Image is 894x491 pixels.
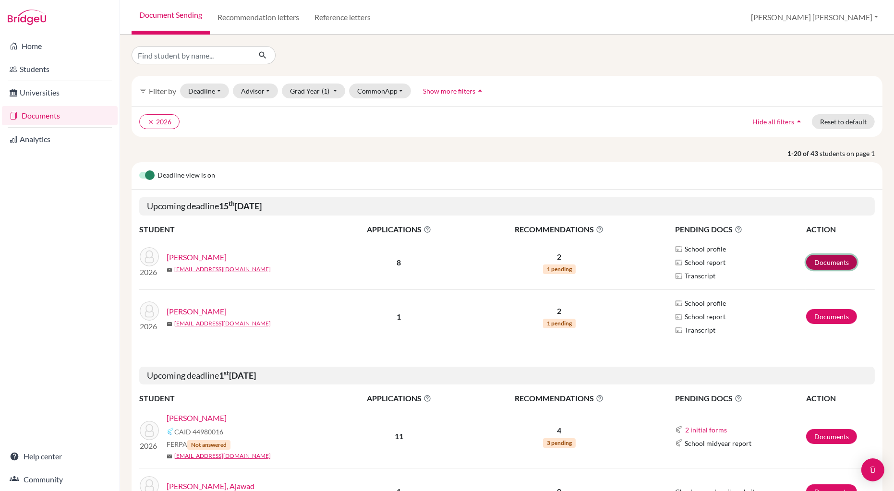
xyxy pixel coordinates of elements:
[174,265,271,274] a: [EMAIL_ADDRESS][DOMAIN_NAME]
[2,106,118,125] a: Documents
[685,257,725,267] span: School report
[8,10,46,25] img: Bridge-U
[543,319,576,328] span: 1 pending
[467,251,652,263] p: 2
[219,201,262,211] b: 15 [DATE]
[685,325,715,335] span: Transcript
[675,272,683,280] img: Parchments logo
[224,369,229,377] sup: st
[167,251,227,263] a: [PERSON_NAME]
[820,148,882,158] span: students on page 1
[861,458,884,481] div: Open Intercom Messenger
[187,440,230,450] span: Not answered
[139,197,875,216] h5: Upcoming deadline
[685,424,727,435] button: 2 initial forms
[174,319,271,328] a: [EMAIL_ADDRESS][DOMAIN_NAME]
[349,84,411,98] button: CommonApp
[140,247,159,266] img: Cumings, Lauren
[467,425,652,436] p: 4
[2,60,118,79] a: Students
[139,87,147,95] i: filter_list
[167,321,172,327] span: mail
[174,452,271,460] a: [EMAIL_ADDRESS][DOMAIN_NAME]
[167,306,227,317] a: [PERSON_NAME]
[167,439,230,450] span: FERPA
[149,86,176,96] span: Filter by
[157,170,215,181] span: Deadline view is on
[806,392,875,405] th: ACTION
[139,392,331,405] th: STUDENT
[806,429,857,444] a: Documents
[2,36,118,56] a: Home
[167,454,172,459] span: mail
[747,8,882,26] button: [PERSON_NAME] [PERSON_NAME]
[219,370,256,381] b: 1 [DATE]
[140,266,159,278] p: 2026
[229,200,235,207] sup: th
[685,244,726,254] span: School profile
[140,301,159,321] img: Richards, Christopher Krishna
[2,83,118,102] a: Universities
[787,148,820,158] strong: 1-20 of 43
[675,299,683,307] img: Parchments logo
[282,84,345,98] button: Grad Year(1)
[685,438,751,448] span: School midyear report
[233,84,278,98] button: Advisor
[685,271,715,281] span: Transcript
[147,119,154,125] i: clear
[2,447,118,466] a: Help center
[675,224,805,235] span: PENDING DOCS
[806,309,857,324] a: Documents
[395,431,403,441] b: 11
[675,426,683,433] img: Common App logo
[675,259,683,266] img: Parchments logo
[467,224,652,235] span: RECOMMENDATIONS
[423,87,475,95] span: Show more filters
[139,223,331,236] th: STUDENT
[174,427,223,437] span: CAID 44980016
[685,311,725,322] span: School report
[139,114,180,129] button: clear2026
[397,312,401,321] b: 1
[475,86,485,96] i: arrow_drop_up
[167,267,172,273] span: mail
[675,393,805,404] span: PENDING DOCS
[806,223,875,236] th: ACTION
[543,264,576,274] span: 1 pending
[812,114,875,129] button: Reset to default
[167,428,174,435] img: Common App logo
[140,421,159,440] img: Koradia, Aditya
[2,130,118,149] a: Analytics
[140,321,159,332] p: 2026
[139,367,875,385] h5: Upcoming deadline
[415,84,493,98] button: Show more filtersarrow_drop_up
[322,87,329,95] span: (1)
[794,117,804,126] i: arrow_drop_up
[467,305,652,317] p: 2
[467,393,652,404] span: RECOMMENDATIONS
[675,326,683,334] img: Parchments logo
[2,470,118,489] a: Community
[332,393,466,404] span: APPLICATIONS
[675,439,683,447] img: Common App logo
[675,313,683,321] img: Parchments logo
[132,46,251,64] input: Find student by name...
[167,412,227,424] a: [PERSON_NAME]
[180,84,229,98] button: Deadline
[543,438,576,448] span: 3 pending
[675,245,683,253] img: Parchments logo
[397,258,401,267] b: 8
[752,118,794,126] span: Hide all filters
[744,114,812,129] button: Hide all filtersarrow_drop_up
[332,224,466,235] span: APPLICATIONS
[140,440,159,452] p: 2026
[685,298,726,308] span: School profile
[806,255,857,270] a: Documents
